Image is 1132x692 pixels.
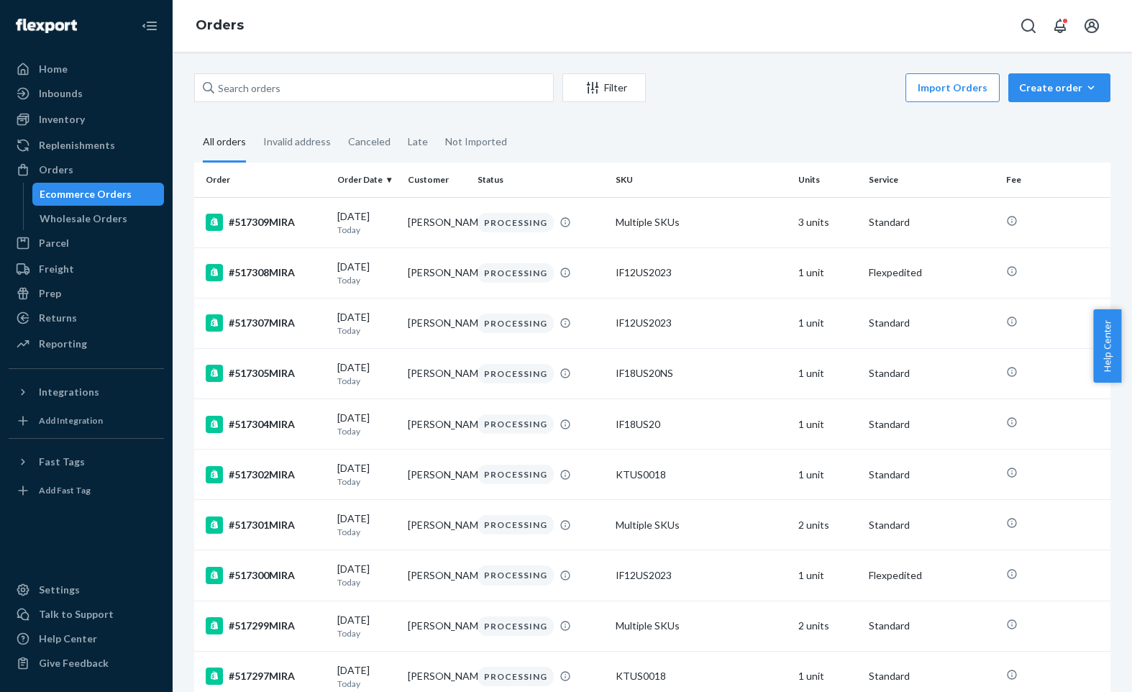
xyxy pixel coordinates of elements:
[39,656,109,670] div: Give Feedback
[616,265,788,280] div: IF12US2023
[793,197,863,247] td: 3 units
[9,134,164,157] a: Replenishments
[9,578,164,601] a: Settings
[184,5,255,47] ol: breadcrumbs
[206,416,326,433] div: #517304MIRA
[869,366,995,381] p: Standard
[39,414,103,427] div: Add Integration
[1008,73,1110,102] button: Create order
[610,197,793,247] td: Multiple SKUs
[905,73,1000,102] button: Import Orders
[1019,81,1100,95] div: Create order
[1000,163,1110,197] th: Fee
[445,123,507,160] div: Not Imported
[9,158,164,181] a: Orders
[408,173,467,186] div: Customer
[135,12,164,40] button: Close Navigation
[32,183,165,206] a: Ecommerce Orders
[337,310,396,337] div: [DATE]
[869,518,995,532] p: Standard
[863,163,1000,197] th: Service
[869,568,995,583] p: Flexpedited
[337,627,396,639] p: Today
[793,450,863,500] td: 1 unit
[869,468,995,482] p: Standard
[478,465,554,484] div: PROCESSING
[194,163,332,197] th: Order
[337,274,396,286] p: Today
[478,263,554,283] div: PROCESSING
[1046,12,1074,40] button: Open notifications
[206,264,326,281] div: #517308MIRA
[337,613,396,639] div: [DATE]
[337,224,396,236] p: Today
[610,500,793,550] td: Multiple SKUs
[616,468,788,482] div: KTUS0018
[40,187,132,201] div: Ecommerce Orders
[402,601,473,651] td: [PERSON_NAME]
[402,399,473,450] td: [PERSON_NAME]
[472,163,609,197] th: Status
[9,450,164,473] button: Fast Tags
[869,215,995,229] p: Standard
[39,286,61,301] div: Prep
[9,282,164,305] a: Prep
[39,262,74,276] div: Freight
[616,669,788,683] div: KTUS0018
[9,409,164,432] a: Add Integration
[337,663,396,690] div: [DATE]
[206,516,326,534] div: #517301MIRA
[793,298,863,348] td: 1 unit
[39,455,85,469] div: Fast Tags
[39,112,85,127] div: Inventory
[40,211,127,226] div: Wholesale Orders
[9,58,164,81] a: Home
[39,385,99,399] div: Integrations
[337,678,396,690] p: Today
[9,82,164,105] a: Inbounds
[194,73,554,102] input: Search orders
[478,364,554,383] div: PROCESSING
[206,466,326,483] div: #517302MIRA
[1077,12,1106,40] button: Open account menu
[869,669,995,683] p: Standard
[39,337,87,351] div: Reporting
[1093,309,1121,383] span: Help Center
[408,123,428,160] div: Late
[9,232,164,255] a: Parcel
[616,417,788,432] div: IF18US20
[39,632,97,646] div: Help Center
[563,81,645,95] div: Filter
[793,550,863,601] td: 1 unit
[337,260,396,286] div: [DATE]
[332,163,402,197] th: Order Date
[869,265,995,280] p: Flexpedited
[39,311,77,325] div: Returns
[9,332,164,355] a: Reporting
[402,550,473,601] td: [PERSON_NAME]
[478,515,554,534] div: PROCESSING
[39,607,114,622] div: Talk to Support
[610,601,793,651] td: Multiple SKUs
[869,417,995,432] p: Standard
[337,526,396,538] p: Today
[9,479,164,502] a: Add Fast Tag
[9,603,164,626] a: Talk to Support
[337,425,396,437] p: Today
[793,601,863,651] td: 2 units
[39,236,69,250] div: Parcel
[478,616,554,636] div: PROCESSING
[616,366,788,381] div: IF18US20NS
[206,314,326,332] div: #517307MIRA
[337,475,396,488] p: Today
[9,652,164,675] button: Give Feedback
[9,108,164,131] a: Inventory
[402,197,473,247] td: [PERSON_NAME]
[39,583,80,597] div: Settings
[869,619,995,633] p: Standard
[337,209,396,236] div: [DATE]
[39,86,83,101] div: Inbounds
[9,306,164,329] a: Returns
[337,461,396,488] div: [DATE]
[869,316,995,330] p: Standard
